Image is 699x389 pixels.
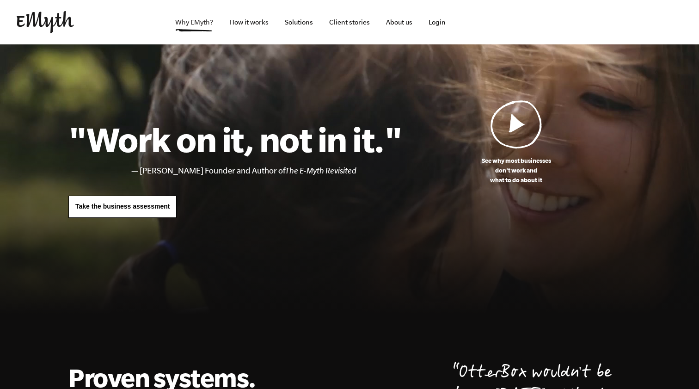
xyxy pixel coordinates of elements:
li: [PERSON_NAME] Founder and Author of [140,164,402,178]
iframe: Embedded CTA [484,12,581,32]
a: Take the business assessment [68,196,177,218]
img: EMyth [17,11,74,33]
h1: "Work on it, not in it." [68,119,402,160]
iframe: Chat Widget [653,345,699,389]
p: See why most businesses don't work and what to do about it [402,156,631,185]
a: See why most businessesdon't work andwhat to do about it [402,100,631,185]
iframe: Embedded CTA [585,12,682,32]
img: Play Video [491,100,542,148]
i: The E-Myth Revisited [285,166,356,175]
span: Take the business assessment [75,203,170,210]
